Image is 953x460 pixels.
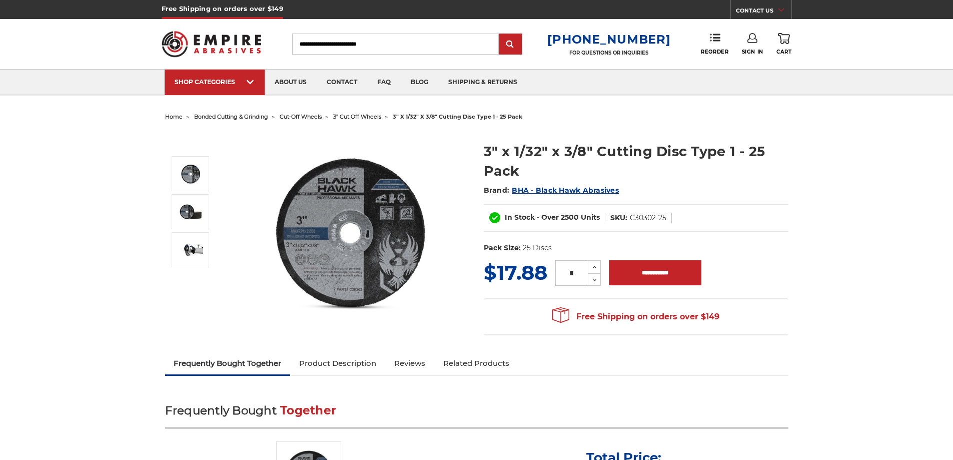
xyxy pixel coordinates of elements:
p: FOR QUESTIONS OR INQUIRIES [547,50,670,56]
span: 3" x 1/32" x 3/8" cutting disc type 1 - 25 pack [393,113,522,120]
a: Reorder [701,33,728,55]
a: BHA - Black Hawk Abrasives [512,186,619,195]
span: Brand: [484,186,510,195]
img: 3" x 1/32" x 3/8" Cutting Disc [178,199,203,224]
span: $17.88 [484,260,547,285]
a: CONTACT US [736,5,791,19]
a: shipping & returns [438,70,527,95]
img: 3" x 1/32" x 3/8" Cut Off Wheel [251,131,451,331]
a: blog [401,70,438,95]
span: Reorder [701,49,728,55]
img: 3-inch ultra-thin cutting disc for die grinder, efficient Type 1 blade [178,237,203,262]
img: Empire Abrasives [162,25,262,64]
a: faq [367,70,401,95]
a: Cart [776,33,791,55]
a: contact [317,70,367,95]
span: Cart [776,49,791,55]
dt: Pack Size: [484,243,521,253]
a: home [165,113,183,120]
a: [PHONE_NUMBER] [547,32,670,47]
a: bonded cutting & grinding [194,113,268,120]
span: Units [581,213,600,222]
span: In Stock [505,213,535,222]
dd: C30302-25 [630,213,666,223]
a: 3" cut off wheels [333,113,381,120]
span: Together [280,403,336,417]
span: 2500 [561,213,579,222]
div: SHOP CATEGORIES [175,78,255,86]
a: Related Products [434,352,518,374]
a: Product Description [290,352,385,374]
h1: 3" x 1/32" x 3/8" Cutting Disc Type 1 - 25 Pack [484,142,788,181]
a: about us [265,70,317,95]
span: Free Shipping on orders over $149 [552,307,719,327]
span: Sign In [742,49,763,55]
a: Reviews [385,352,434,374]
span: Frequently Bought [165,403,277,417]
dd: 25 Discs [523,243,552,253]
img: 3" x 1/32" x 3/8" Cut Off Wheel [178,161,203,186]
dt: SKU: [610,213,627,223]
span: - Over [537,213,559,222]
a: Frequently Bought Together [165,352,291,374]
a: cut-off wheels [280,113,322,120]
